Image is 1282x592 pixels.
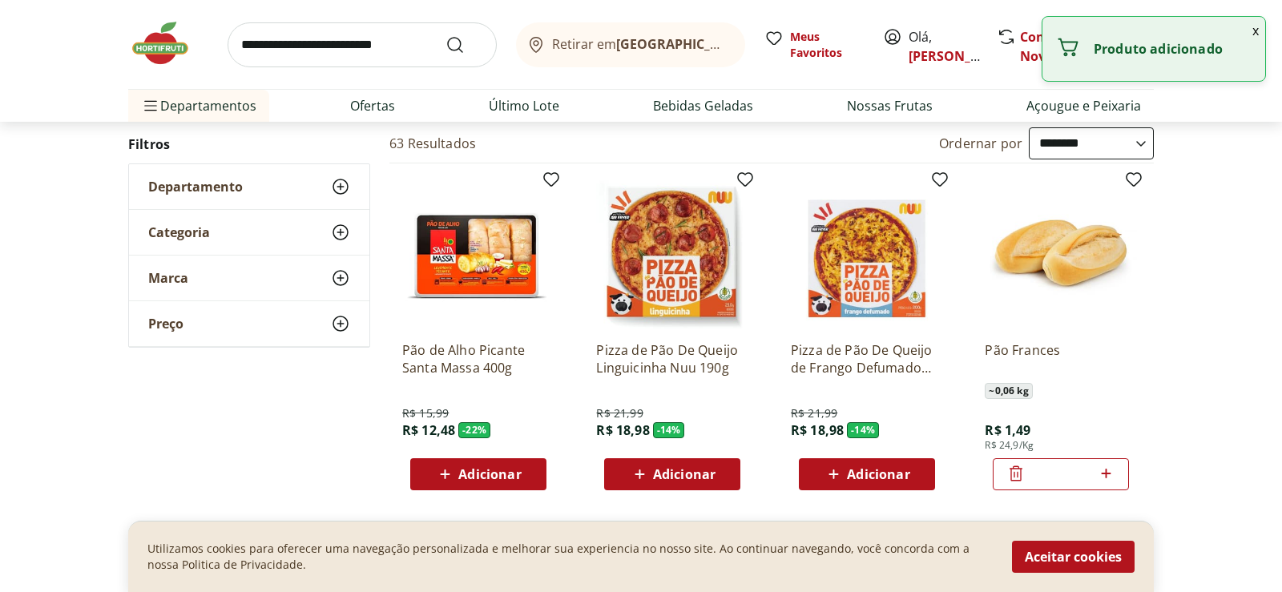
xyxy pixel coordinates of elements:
a: Pizza de Pão De Queijo de Frango Defumado Nuu 190g [791,341,943,377]
label: Ordernar por [939,135,1022,152]
a: Meus Favoritos [764,29,864,61]
span: Adicionar [847,468,909,481]
button: Marca [129,256,369,300]
span: R$ 21,99 [596,405,643,421]
span: - 14 % [847,422,879,438]
span: R$ 18,98 [596,421,649,439]
a: [PERSON_NAME] [909,47,1013,65]
span: ~ 0,06 kg [985,383,1032,399]
img: Pão Frances [985,176,1137,328]
button: Adicionar [799,458,935,490]
span: Marca [148,270,188,286]
span: Categoria [148,224,210,240]
b: [GEOGRAPHIC_DATA]/[GEOGRAPHIC_DATA] [616,35,886,53]
h2: 63 Resultados [389,135,476,152]
a: Comprar Novamente [1020,28,1095,65]
img: Pizza de Pão De Queijo de Frango Defumado Nuu 190g [791,176,943,328]
a: Bebidas Geladas [653,96,753,115]
button: Fechar notificação [1246,17,1265,44]
span: R$ 18,98 [791,421,844,439]
button: Adicionar [410,458,546,490]
button: Submit Search [445,35,484,54]
img: Pão de Alho Picante Santa Massa 400g [402,176,554,328]
span: Adicionar [653,468,716,481]
span: Adicionar [458,468,521,481]
span: Preço [148,316,183,332]
img: Hortifruti [128,19,208,67]
span: R$ 24,9/Kg [985,439,1034,452]
a: Pizza de Pão De Queijo Linguicinha Nuu 190g [596,341,748,377]
span: Departamento [148,179,243,195]
a: Açougue e Peixaria [1026,96,1141,115]
button: Adicionar [604,458,740,490]
a: Último Lote [489,96,559,115]
a: Pão de Alho Picante Santa Massa 400g [402,341,554,377]
p: Utilizamos cookies para oferecer uma navegação personalizada e melhorar sua experiencia no nosso ... [147,541,993,573]
span: R$ 1,49 [985,421,1030,439]
a: Ofertas [350,96,395,115]
span: Departamentos [141,87,256,125]
span: - 14 % [653,422,685,438]
a: Pão Frances [985,341,1137,377]
span: Meus Favoritos [790,29,864,61]
h2: Filtros [128,128,370,160]
p: Produto adicionado [1094,41,1252,57]
span: R$ 15,99 [402,405,449,421]
span: R$ 21,99 [791,405,837,421]
span: Olá, [909,27,980,66]
span: Retirar em [552,37,729,51]
a: Nossas Frutas [847,96,933,115]
button: Categoria [129,210,369,255]
button: Departamento [129,164,369,209]
button: Preço [129,301,369,346]
span: - 22 % [458,422,490,438]
button: Aceitar cookies [1012,541,1135,573]
img: Pizza de Pão De Queijo Linguicinha Nuu 190g [596,176,748,328]
input: search [228,22,497,67]
span: R$ 12,48 [402,421,455,439]
button: Retirar em[GEOGRAPHIC_DATA]/[GEOGRAPHIC_DATA] [516,22,745,67]
button: Menu [141,87,160,125]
